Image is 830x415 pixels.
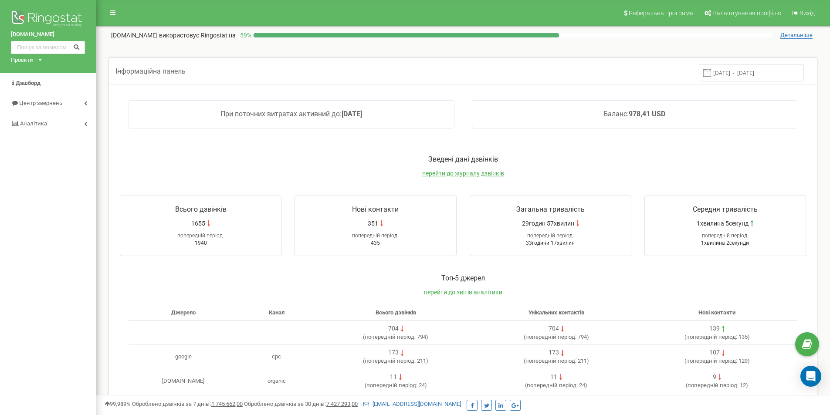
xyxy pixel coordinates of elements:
[693,205,758,213] span: Середня тривалість
[629,10,693,17] span: Реферальна програма
[422,170,504,177] a: перейти до журналу дзвінків
[701,240,749,246] span: 1хвилина 2секунди
[159,32,236,39] span: використовує Ringostat на
[686,334,737,340] span: попередній період:
[684,334,750,340] span: ( 135 )
[111,31,236,40] p: [DOMAIN_NAME]
[191,219,205,228] span: 1655
[238,369,315,393] td: organic
[549,348,559,357] div: 173
[352,233,399,239] span: попередній період:
[11,9,85,30] img: Ringostat logo
[800,10,815,17] span: Вихід
[363,401,461,407] a: [EMAIL_ADDRESS][DOMAIN_NAME]
[129,345,238,369] td: google
[366,382,417,388] span: попередній період:
[441,274,485,282] span: Toп-5 джерел
[698,309,735,316] span: Нові контакти
[105,401,131,407] span: 99,989%
[702,233,749,239] span: попередній період:
[527,233,574,239] span: попередній період:
[388,324,399,333] div: 704
[428,155,498,163] span: Зведені дані дзвінків
[269,309,285,316] span: Канал
[175,205,227,213] span: Всього дзвінків
[686,382,748,388] span: ( 12 )
[11,41,85,54] input: Пошук за номером
[528,309,584,316] span: Унікальних контактів
[365,358,416,364] span: попередній період:
[549,324,559,333] div: 704
[326,401,358,407] u: 7 427 293,00
[603,110,665,118] a: Баланс:978,41 USD
[244,401,358,407] span: Оброблено дзвінків за 30 днів :
[115,67,186,75] span: Інформаційна панель
[16,80,41,86] span: Дашборд
[195,240,207,246] span: 1940
[220,110,362,118] a: При поточних витратах активний до:[DATE]
[525,382,587,388] span: ( 24 )
[11,30,85,39] a: [DOMAIN_NAME]
[713,373,716,381] div: 9
[525,358,576,364] span: попередній період:
[524,334,589,340] span: ( 794 )
[371,240,380,246] span: 435
[525,334,576,340] span: попередній період:
[365,382,427,388] span: ( 24 )
[800,366,821,387] div: Open Intercom Messenger
[132,401,243,407] span: Оброблено дзвінків за 7 днів :
[550,373,557,381] div: 11
[236,31,254,40] p: 59 %
[171,309,196,316] span: Джерело
[709,348,720,357] div: 107
[522,219,574,228] span: 29годин 57хвилин
[211,401,243,407] u: 1 745 662,00
[603,110,629,118] span: Баланс:
[352,205,399,213] span: Нові контакти
[220,110,342,118] span: При поточних витратах активний до:
[363,334,428,340] span: ( 794 )
[684,358,750,364] span: ( 129 )
[780,32,813,39] span: Детальніше
[390,373,397,381] div: 11
[20,120,47,127] span: Аналiтика
[688,382,739,388] span: попередній період:
[238,345,315,369] td: cpc
[11,56,33,64] div: Проєкти
[376,309,416,316] span: Всього дзвінків
[712,10,781,17] span: Налаштування профілю
[365,334,416,340] span: попередній період:
[363,358,428,364] span: ( 211 )
[709,324,720,333] div: 139
[177,233,224,239] span: попередній період:
[697,219,749,228] span: 1хвилина 5секунд
[368,219,378,228] span: 351
[526,240,575,246] span: 33години 17хвилин
[129,369,238,393] td: [DOMAIN_NAME]
[524,358,589,364] span: ( 211 )
[19,100,62,106] span: Центр звернень
[527,382,578,388] span: попередній період:
[388,348,399,357] div: 173
[424,289,502,296] a: перейти до звітів аналітики
[686,358,737,364] span: попередній період:
[516,205,585,213] span: Загальна тривалість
